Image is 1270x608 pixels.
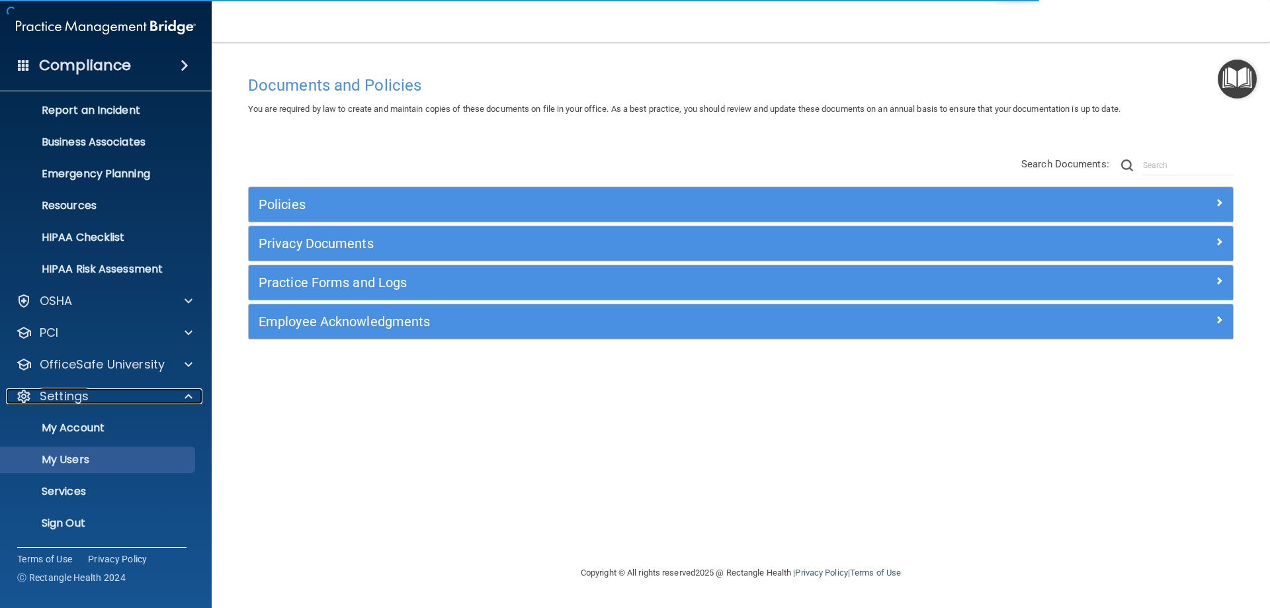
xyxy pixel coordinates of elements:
[39,56,131,75] h4: Compliance
[16,325,192,341] a: PCI
[9,104,189,117] p: Report an Incident
[9,167,189,181] p: Emergency Planning
[16,14,196,40] img: PMB logo
[259,194,1223,215] a: Policies
[259,314,977,329] h5: Employee Acknowledgments
[9,231,189,244] p: HIPAA Checklist
[88,552,148,566] a: Privacy Policy
[9,453,189,466] p: My Users
[259,233,1223,254] a: Privacy Documents
[9,199,189,212] p: Resources
[1121,159,1133,171] img: ic-search.3b580494.png
[16,388,192,404] a: Settings
[259,236,977,251] h5: Privacy Documents
[248,77,1234,94] h4: Documents and Policies
[40,325,58,341] p: PCI
[1143,155,1234,175] input: Search
[9,136,189,149] p: Business Associates
[259,197,977,212] h5: Policies
[9,421,189,435] p: My Account
[795,568,847,578] a: Privacy Policy
[16,293,192,309] a: OSHA
[1218,60,1257,99] button: Open Resource Center
[9,263,189,276] p: HIPAA Risk Assessment
[17,552,72,566] a: Terms of Use
[259,272,1223,293] a: Practice Forms and Logs
[9,517,189,530] p: Sign Out
[259,311,1223,332] a: Employee Acknowledgments
[850,568,901,578] a: Terms of Use
[17,571,126,584] span: Ⓒ Rectangle Health 2024
[499,552,982,594] div: Copyright © All rights reserved 2025 @ Rectangle Health | |
[16,357,192,372] a: OfficeSafe University
[9,485,189,498] p: Services
[248,104,1121,114] span: You are required by law to create and maintain copies of these documents on file in your office. ...
[259,275,977,290] h5: Practice Forms and Logs
[40,388,89,404] p: Settings
[1021,158,1109,170] span: Search Documents:
[40,357,165,372] p: OfficeSafe University
[40,293,73,309] p: OSHA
